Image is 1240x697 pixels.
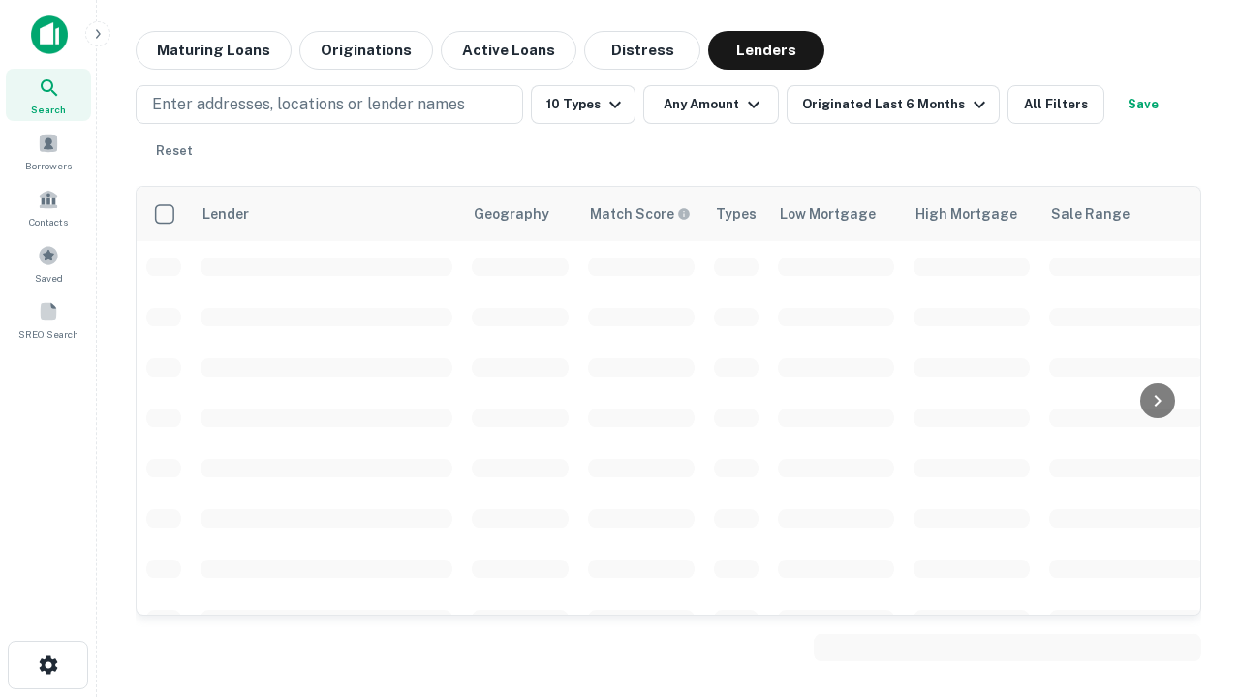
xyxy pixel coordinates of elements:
span: Borrowers [25,158,72,173]
th: Geography [462,187,578,241]
button: Active Loans [441,31,576,70]
button: Any Amount [643,85,779,124]
span: SREO Search [18,326,78,342]
span: Search [31,102,66,117]
button: Distress [584,31,700,70]
p: Enter addresses, locations or lender names [152,93,465,116]
a: Search [6,69,91,121]
button: Maturing Loans [136,31,292,70]
th: High Mortgage [904,187,1039,241]
th: Capitalize uses an advanced AI algorithm to match your search with the best lender. The match sco... [578,187,704,241]
a: Borrowers [6,125,91,177]
div: Lender [202,202,249,226]
div: Originated Last 6 Months [802,93,991,116]
button: All Filters [1007,85,1104,124]
th: Low Mortgage [768,187,904,241]
div: Geography [474,202,549,226]
a: Saved [6,237,91,289]
div: High Mortgage [915,202,1017,226]
button: Save your search to get updates of matches that match your search criteria. [1112,85,1174,124]
img: capitalize-icon.png [31,15,68,54]
th: Types [704,187,768,241]
th: Lender [191,187,462,241]
div: Types [716,202,757,226]
span: Contacts [29,214,68,229]
th: Sale Range [1039,187,1214,241]
iframe: Chat Widget [1143,480,1240,573]
button: Originated Last 6 Months [787,85,1000,124]
span: Saved [35,270,63,286]
div: Capitalize uses an advanced AI algorithm to match your search with the best lender. The match sco... [590,203,691,225]
a: Contacts [6,181,91,233]
button: 10 Types [531,85,635,124]
button: Reset [143,132,205,170]
button: Originations [299,31,433,70]
div: Low Mortgage [780,202,876,226]
button: Lenders [708,31,824,70]
button: Enter addresses, locations or lender names [136,85,523,124]
h6: Match Score [590,203,687,225]
a: SREO Search [6,293,91,346]
div: Sale Range [1051,202,1130,226]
